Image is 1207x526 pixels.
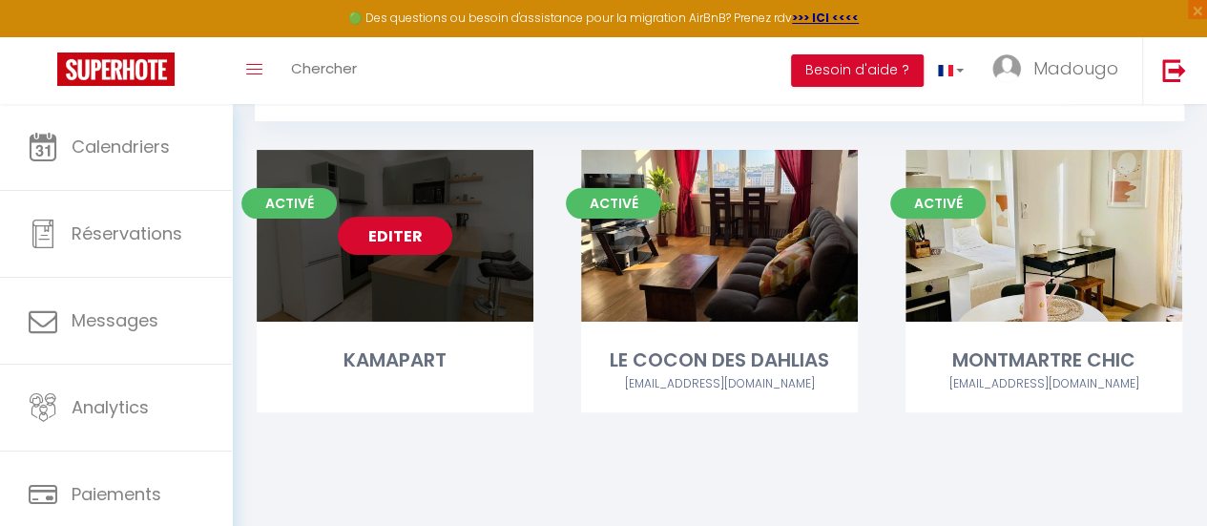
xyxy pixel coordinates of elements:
[72,395,149,419] span: Analytics
[992,54,1021,83] img: ...
[905,346,1182,375] div: MONTMARTRE CHIC
[890,188,986,219] span: Activé
[277,37,371,104] a: Chercher
[978,37,1142,104] a: ... Madougo
[72,221,182,245] span: Réservations
[291,58,357,78] span: Chercher
[791,54,924,87] button: Besoin d'aide ?
[57,53,175,86] img: Super Booking
[1162,58,1186,82] img: logout
[241,188,337,219] span: Activé
[1033,56,1118,80] span: Madougo
[72,135,170,158] span: Calendriers
[338,217,452,255] a: Editer
[905,375,1182,393] div: Airbnb
[581,375,858,393] div: Airbnb
[257,346,533,375] div: KAMAPART
[72,482,161,506] span: Paiements
[792,10,859,26] a: >>> ICI <<<<
[566,188,661,219] span: Activé
[581,346,858,375] div: LE COCON DES DAHLIAS
[72,308,158,332] span: Messages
